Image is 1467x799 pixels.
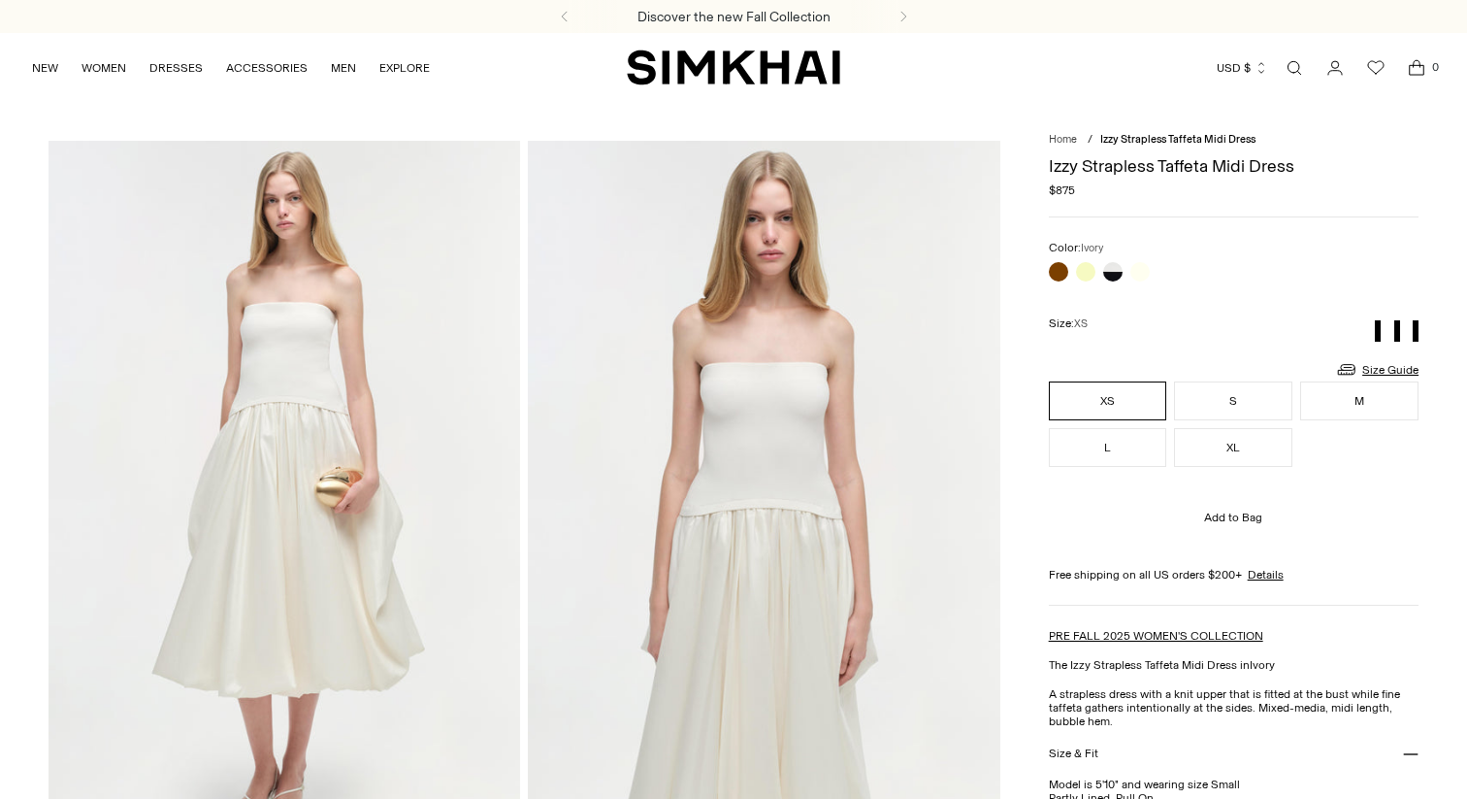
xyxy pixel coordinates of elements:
[1174,428,1292,467] button: XL
[1088,133,1092,146] div: /
[1049,629,1263,643] a: PRE FALL 2025 WOMEN'S COLLECTION
[1397,49,1436,87] a: Open cart modal
[32,47,58,89] a: NEW
[637,9,831,25] a: Discover the new Fall Collection
[1204,511,1262,524] span: Add to Bag
[1217,47,1268,89] button: USD $
[1100,133,1255,146] span: Izzy Strapless Taffeta Midi Dress
[1049,658,1418,672] p: The Izzy Strapless Taffeta Midi Dress in
[1049,133,1418,146] nav: breadcrumbs
[1049,382,1167,420] button: XS
[1335,357,1418,382] a: Size Guide
[149,47,203,89] a: DRESSES
[331,47,356,89] a: MEN
[1316,49,1354,87] a: Go to the account page
[1426,58,1444,76] span: 0
[1049,747,1098,760] h3: Size & Fit
[1248,568,1284,582] a: Details
[1049,494,1418,541] button: Add to Bag
[1275,49,1314,87] a: Open search modal
[1049,133,1077,146] a: Home
[627,49,840,86] a: SIMKHAI
[1049,428,1167,467] button: L
[1049,728,1418,778] button: Size & Fit
[226,47,308,89] a: ACCESSORIES
[379,47,430,89] a: EXPLORE
[1049,157,1418,175] h1: Izzy Strapless Taffeta Midi Dress
[1049,241,1103,254] label: Color:
[1356,49,1395,87] a: Wishlist
[1049,568,1418,582] div: Free shipping on all US orders $200+
[1174,382,1292,420] button: S
[1049,687,1418,728] p: A strapless dress with a knit upper that is fitted at the bust while fine taffeta gathers intenti...
[1049,316,1088,330] label: Size:
[1081,242,1103,254] span: Ivory
[1074,317,1088,330] span: XS
[1049,183,1075,197] span: $875
[1300,382,1418,420] button: M
[1250,658,1275,672] strong: Ivory
[81,47,126,89] a: WOMEN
